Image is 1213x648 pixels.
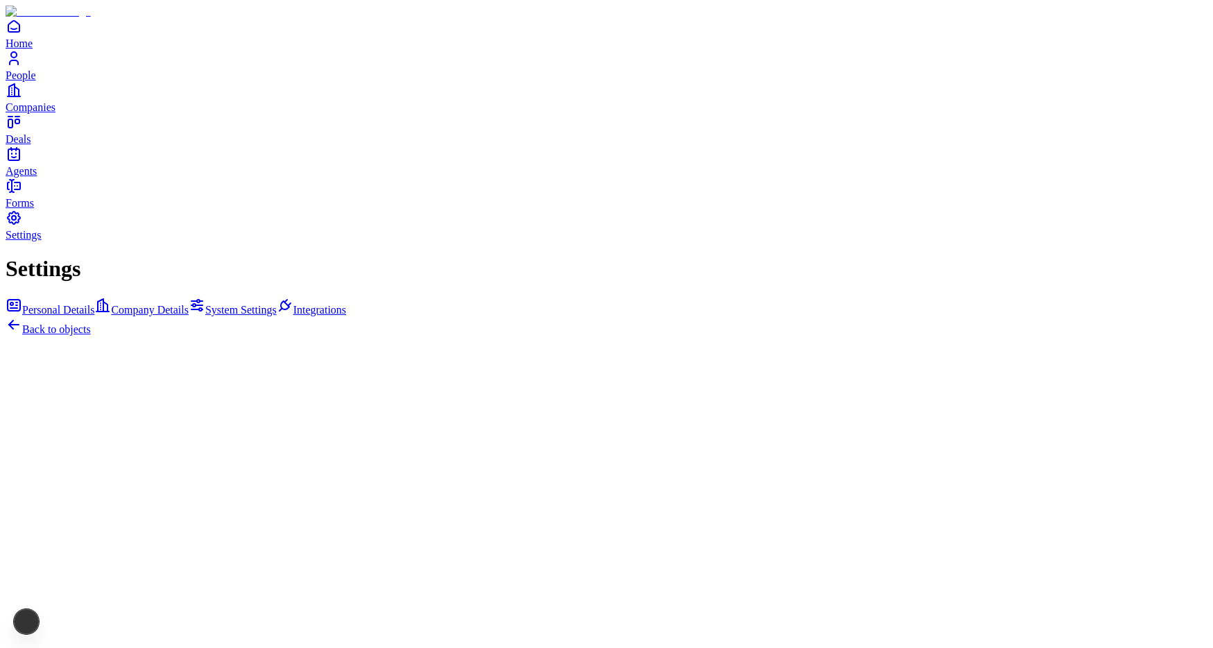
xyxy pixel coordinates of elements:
[277,304,346,316] a: Integrations
[6,210,1207,241] a: Settings
[189,304,277,316] a: System Settings
[6,229,42,241] span: Settings
[6,178,1207,209] a: Forms
[6,82,1207,113] a: Companies
[6,133,31,145] span: Deals
[6,18,1207,49] a: Home
[6,69,36,81] span: People
[293,304,346,316] span: Integrations
[6,146,1207,177] a: Agents
[6,50,1207,81] a: People
[6,114,1207,145] a: Deals
[22,304,94,316] span: Personal Details
[111,304,189,316] span: Company Details
[6,323,91,335] a: Back to objects
[6,304,94,316] a: Personal Details
[6,165,37,177] span: Agents
[94,304,189,316] a: Company Details
[205,304,277,316] span: System Settings
[6,256,1207,282] h1: Settings
[6,197,34,209] span: Forms
[6,101,55,113] span: Companies
[6,6,91,18] img: Item Brain Logo
[6,37,33,49] span: Home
